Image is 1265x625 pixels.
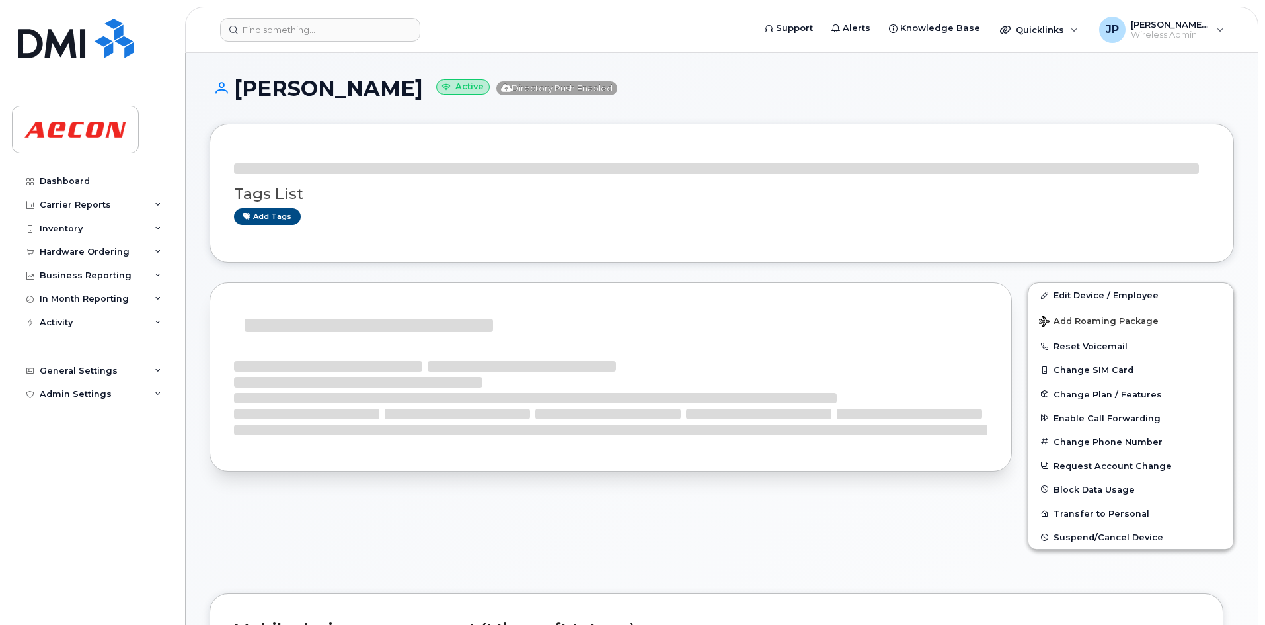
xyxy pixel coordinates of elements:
[436,79,490,95] small: Active
[1028,283,1233,307] a: Edit Device / Employee
[1028,358,1233,382] button: Change SIM Card
[210,77,1234,100] h1: [PERSON_NAME]
[1028,430,1233,454] button: Change Phone Number
[1028,382,1233,406] button: Change Plan / Features
[1039,316,1159,329] span: Add Roaming Package
[1028,307,1233,334] button: Add Roaming Package
[496,81,617,95] span: Directory Push Enabled
[1054,532,1163,542] span: Suspend/Cancel Device
[1028,454,1233,478] button: Request Account Change
[1028,525,1233,549] button: Suspend/Cancel Device
[1028,501,1233,525] button: Transfer to Personal
[1028,478,1233,501] button: Block Data Usage
[1028,406,1233,430] button: Enable Call Forwarding
[1028,334,1233,358] button: Reset Voicemail
[234,186,1209,202] h3: Tags List
[1054,413,1161,423] span: Enable Call Forwarding
[234,208,301,225] a: Add tags
[1054,389,1162,399] span: Change Plan / Features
